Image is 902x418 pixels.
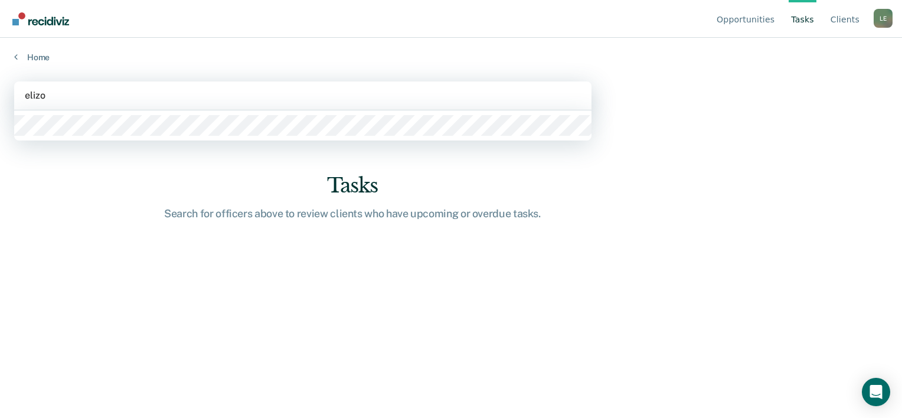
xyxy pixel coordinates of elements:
div: L E [874,9,893,28]
a: Home [14,52,888,63]
div: Tasks [164,174,541,198]
div: Search for officers above to review clients who have upcoming or overdue tasks. [164,207,541,220]
img: Recidiviz [12,12,69,25]
div: Open Intercom Messenger [862,378,890,406]
button: Profile dropdown button [874,9,893,28]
